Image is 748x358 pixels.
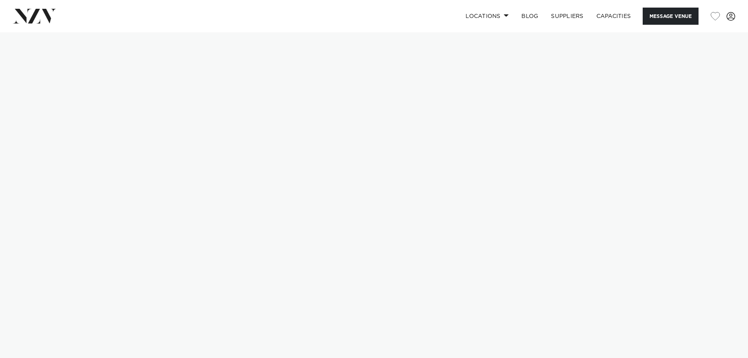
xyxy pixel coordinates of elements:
a: Capacities [590,8,637,25]
a: BLOG [515,8,545,25]
img: nzv-logo.png [13,9,56,23]
button: Message Venue [643,8,699,25]
a: SUPPLIERS [545,8,590,25]
a: Locations [459,8,515,25]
